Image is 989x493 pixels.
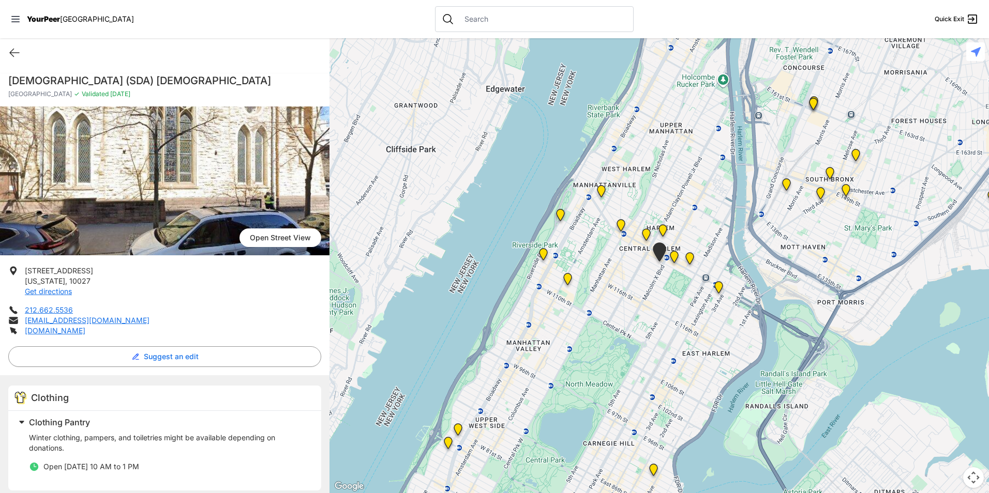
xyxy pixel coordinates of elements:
div: Manhattan [668,251,681,267]
a: Open this area in Google Maps (opens a new window) [332,480,366,493]
a: YourPeer[GEOGRAPHIC_DATA] [27,16,134,22]
a: 212.662.5536 [25,305,73,314]
span: YourPeer [27,14,60,23]
span: [DATE] [109,90,130,98]
div: The Cathedral Church of St. John the Divine [561,273,574,289]
div: East Harlem [683,252,696,269]
a: Get directions [25,287,72,296]
div: Harm Reduction Center [780,178,793,195]
div: Avenue Church [647,464,660,480]
div: Bronx [807,96,820,113]
div: Main Location [712,281,725,298]
div: Bronx Youth Center (BYC) [849,149,862,165]
div: Manhattan [554,209,567,225]
p: Winter clothing, pampers, and toiletries might be available depending on donations. [29,433,309,453]
span: , [65,276,67,285]
input: Search [458,14,627,24]
span: 10027 [69,276,91,285]
span: [GEOGRAPHIC_DATA] [60,14,134,23]
img: Google [332,480,366,493]
div: The Bronx Pride Center [840,184,852,201]
h1: [DEMOGRAPHIC_DATA] (SDA) [DEMOGRAPHIC_DATA] [8,73,321,88]
span: Validated [82,90,109,98]
a: [EMAIL_ADDRESS][DOMAIN_NAME] [25,316,149,325]
span: Clothing Pantry [29,417,90,427]
span: Clothing [31,392,69,403]
div: Uptown/Harlem DYCD Youth Drop-in Center [640,228,653,245]
div: The Bronx [823,167,836,183]
span: Open [DATE] 10 AM to 1 PM [43,462,139,471]
span: [GEOGRAPHIC_DATA] [8,90,72,98]
div: Pathways Adult Drop-In Program [452,423,464,440]
span: [STREET_ADDRESS] [25,266,93,275]
a: Open Street View [239,228,321,247]
div: South Bronx NeON Works [807,98,820,114]
div: The PILLARS – Holistic Recovery Support [615,219,627,236]
div: Ford Hall [537,248,550,265]
button: Suggest an edit [8,346,321,367]
span: Suggest an edit [144,351,199,362]
a: Quick Exit [935,13,979,25]
a: [DOMAIN_NAME] [25,326,85,335]
button: Map camera controls [963,467,984,488]
div: Manhattan [656,224,669,241]
span: Quick Exit [935,15,964,23]
span: [US_STATE] [25,276,65,285]
span: ✓ [74,90,80,98]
